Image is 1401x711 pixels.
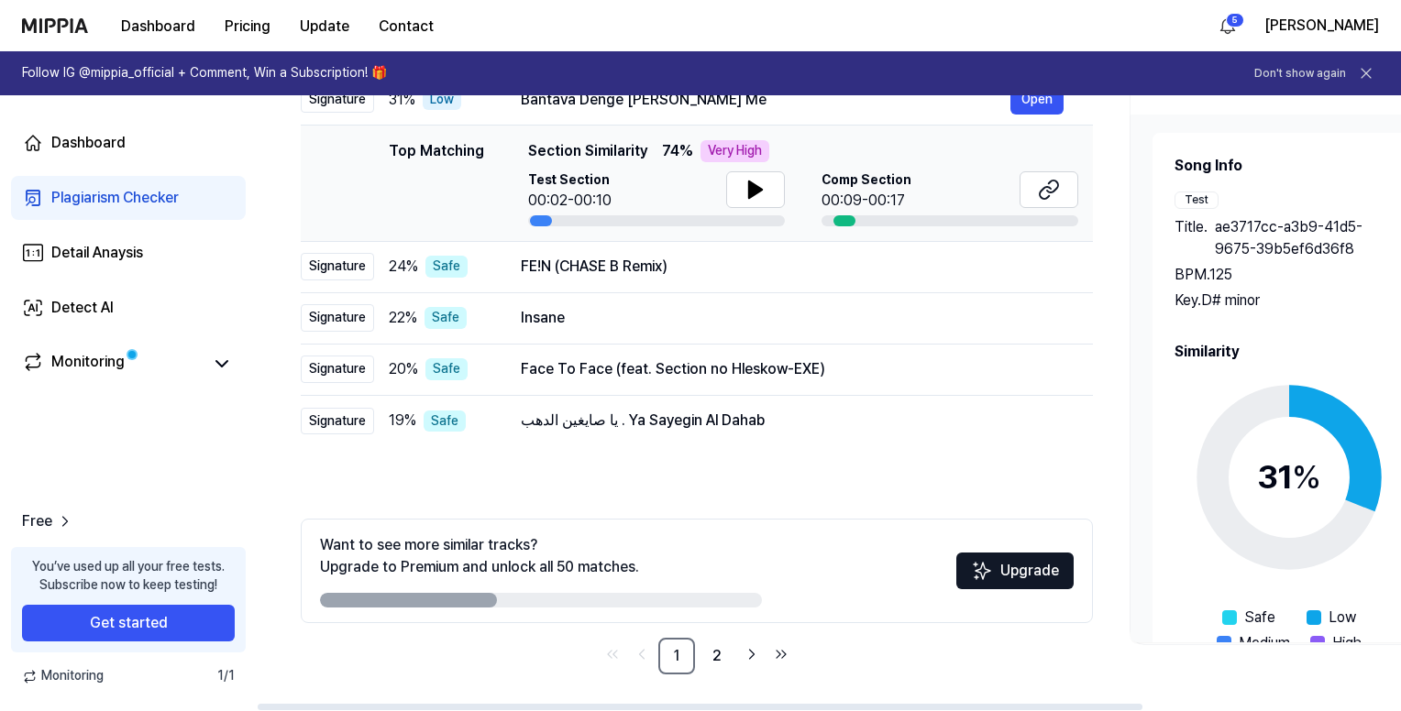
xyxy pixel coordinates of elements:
span: Section Similarity [528,140,647,162]
a: Dashboard [11,121,246,165]
div: يا صايغين الدهب . Ya Sayegin Al Dahab [521,410,1064,432]
button: Get started [22,605,235,641]
img: 알림 [1217,15,1239,37]
span: 1 / 1 [217,667,235,685]
span: 22 % [389,307,417,329]
div: Detect AI [51,297,114,319]
a: Free [22,510,74,532]
button: Dashboard [106,8,210,45]
span: 31 % [389,89,415,111]
div: Plagiarism Checker [51,187,179,209]
div: 5 [1226,13,1244,27]
div: Insane [521,307,1064,329]
div: Signature [301,355,374,383]
div: You’ve used up all your free tests. Subscribe now to keep testing! [32,558,225,594]
img: Sparkles [971,560,993,582]
span: 19 % [389,410,416,432]
div: Want to see more similar tracks? Upgrade to Premium and unlock all 50 matches. [320,534,639,578]
span: Free [22,510,52,532]
span: Comp Section [822,171,911,190]
a: Go to last page [768,641,794,667]
div: Signature [301,304,374,332]
div: 00:09-00:17 [822,190,911,212]
div: Safe [425,358,468,380]
a: Update [285,1,364,51]
button: Don't show again [1254,66,1346,82]
span: 74 % [662,140,693,162]
div: Very High [700,140,769,162]
span: Test Section [528,171,612,190]
div: Signature [301,408,374,435]
span: Low [1329,607,1356,629]
div: Signature [301,253,374,280]
div: Safe [425,307,467,329]
div: Low [423,89,461,111]
button: Upgrade [956,552,1074,589]
a: Plagiarism Checker [11,176,246,220]
h1: Follow IG @mippia_official + Comment, Win a Subscription! 🎁 [22,64,387,82]
span: Medium [1239,632,1290,654]
button: Pricing [210,8,285,45]
div: Top Matching [389,140,484,226]
div: FE!N (CHASE B Remix) [521,256,1064,278]
div: Detail Anaysis [51,242,143,264]
a: Detail Anaysis [11,231,246,275]
a: Go to next page [739,641,765,667]
span: High [1332,632,1362,654]
div: Safe [425,256,468,278]
a: 2 [699,638,735,674]
div: Bantava Denge [PERSON_NAME] Me [521,89,1010,111]
div: Test [1175,191,1219,209]
span: 24 % [389,256,418,278]
a: Detect AI [11,286,246,330]
div: 31 [1257,453,1321,502]
div: Monitoring [51,351,125,377]
span: Safe [1244,607,1275,629]
span: 20 % [389,358,418,380]
span: Monitoring [22,667,104,685]
a: Go to previous page [629,641,655,667]
button: Update [285,8,364,45]
div: Dashboard [51,132,126,154]
div: Safe [424,410,466,432]
div: 00:02-00:10 [528,190,612,212]
div: Signature [301,86,374,114]
button: Contact [364,8,448,45]
a: 1 [658,638,695,674]
a: Monitoring [22,351,202,377]
img: logo [22,18,88,33]
span: % [1292,457,1321,497]
a: SparklesUpgrade [956,568,1074,585]
span: Title . [1175,216,1208,260]
button: Open [1010,85,1064,115]
div: Face To Face (feat. Section no Hleskow-EXE) [521,358,1064,380]
button: 알림5 [1213,11,1242,40]
nav: pagination [301,638,1093,674]
a: Go to first page [600,641,625,667]
button: [PERSON_NAME] [1264,15,1379,37]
